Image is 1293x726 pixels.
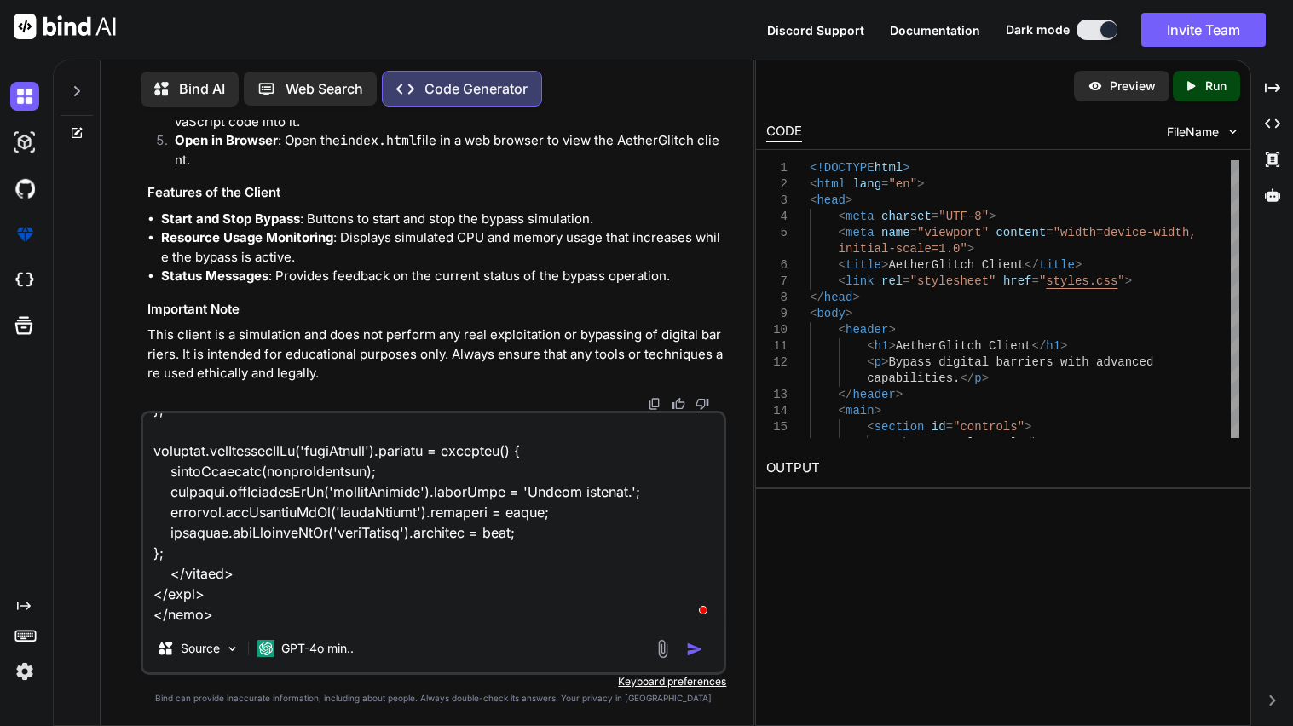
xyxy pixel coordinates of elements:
[875,420,925,434] span: section
[766,209,788,225] div: 4
[839,242,967,256] span: initial-scale=1.0"
[766,435,788,452] div: 16
[1018,436,1032,450] span: </
[889,355,1154,369] span: Bypass digital barriers with advanced
[14,14,116,39] img: Bind AI
[1060,339,1067,353] span: >
[839,404,846,418] span: <
[1125,274,1132,288] span: >
[766,160,788,176] div: 1
[161,228,723,267] li: : Displays simulated CPU and memory usage that increases while the bypass is active.
[1025,258,1039,272] span: </
[839,274,846,288] span: <
[1053,226,1197,239] span: "width=device-width,
[648,397,661,411] img: copy
[766,338,788,354] div: 11
[281,640,354,657] p: GPT-4o min..
[161,229,333,245] strong: Resource Usage Monitoring
[766,354,788,371] div: 12
[846,226,875,239] span: meta
[1075,258,1082,272] span: >
[903,161,909,175] span: >
[756,448,1250,488] h2: OUTPUT
[867,420,874,434] span: <
[147,300,723,320] h3: Important Note
[1025,420,1031,434] span: >
[175,132,278,148] strong: Open in Browser
[896,339,1032,353] span: AetherGlitch Client
[1046,339,1060,353] span: h1
[903,436,917,450] span: h2
[1046,274,1117,288] span: styles.css
[867,372,960,385] span: capabilities.
[810,161,875,175] span: <!DOCTYPE
[917,436,924,450] span: >
[141,692,726,705] p: Bind can provide inaccurate information, including about people. Always double-check its answers....
[10,220,39,249] img: premium
[766,290,788,306] div: 8
[953,420,1025,434] span: "controls"
[1003,274,1032,288] span: href
[10,82,39,111] img: darkChat
[938,210,989,223] span: "UTF-8"
[696,397,709,411] img: dislike
[889,177,918,191] span: "en"
[225,642,240,656] img: Pick Models
[147,326,723,383] p: This client is a simulation and does not perform any real exploitation or bypassing of digital ba...
[881,210,932,223] span: charset
[875,339,889,353] span: h1
[1117,274,1124,288] span: "
[1167,124,1219,141] span: FileName
[1032,274,1039,288] span: =
[853,388,896,401] span: header
[946,420,953,434] span: =
[890,21,980,39] button: Documentation
[1039,274,1046,288] span: "
[846,193,852,207] span: >
[875,355,881,369] span: p
[932,420,946,434] span: id
[903,274,909,288] span: =
[839,323,846,337] span: <
[161,268,268,284] strong: Status Messages
[817,193,846,207] span: head
[967,242,974,256] span: >
[766,322,788,338] div: 10
[982,372,989,385] span: >
[1006,21,1070,38] span: Dark mode
[881,177,888,191] span: =
[846,323,888,337] span: header
[1046,436,1053,450] span: >
[810,307,817,320] span: <
[925,436,1018,450] span: Control Panel
[817,177,846,191] span: html
[161,267,723,286] li: : Provides feedback on the current status of the bypass operation.
[890,23,980,37] span: Documentation
[853,291,860,304] span: >
[839,226,846,239] span: <
[910,274,996,288] span: "stylesheet"
[766,403,788,419] div: 14
[875,161,903,175] span: html
[141,675,726,689] p: Keyboard preferences
[653,639,672,659] img: attachment
[817,307,846,320] span: body
[10,174,39,203] img: githubDark
[881,274,903,288] span: rel
[1110,78,1156,95] p: Preview
[881,258,888,272] span: >
[686,641,703,658] img: icon
[1032,436,1047,450] span: h2
[996,226,1047,239] span: content
[766,257,788,274] div: 6
[766,419,788,435] div: 15
[846,258,881,272] span: title
[910,226,917,239] span: =
[161,131,723,170] li: : Open the file in a web browser to view the AetherGlitch client.
[767,23,864,37] span: Discord Support
[810,193,817,207] span: <
[672,397,685,411] img: like
[846,307,852,320] span: >
[846,210,875,223] span: meta
[846,274,875,288] span: link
